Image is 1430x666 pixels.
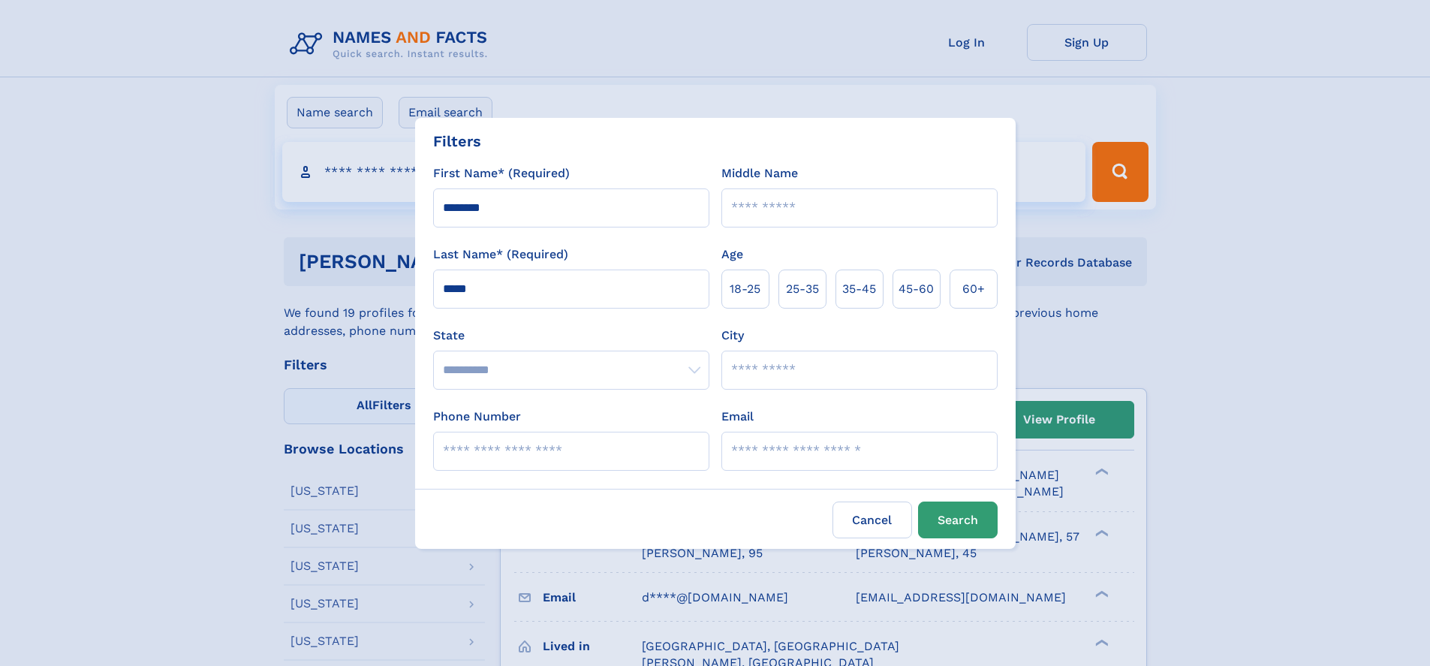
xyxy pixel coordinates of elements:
label: Middle Name [721,164,798,182]
label: Age [721,246,743,264]
label: First Name* (Required) [433,164,570,182]
label: Cancel [832,502,912,538]
div: Filters [433,130,481,152]
span: 18‑25 [730,280,760,298]
label: City [721,327,744,345]
span: 60+ [962,280,985,298]
label: State [433,327,709,345]
label: Phone Number [433,408,521,426]
label: Last Name* (Required) [433,246,568,264]
button: Search [918,502,998,538]
span: 45‑60 [899,280,934,298]
span: 25‑35 [786,280,819,298]
label: Email [721,408,754,426]
span: 35‑45 [842,280,876,298]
